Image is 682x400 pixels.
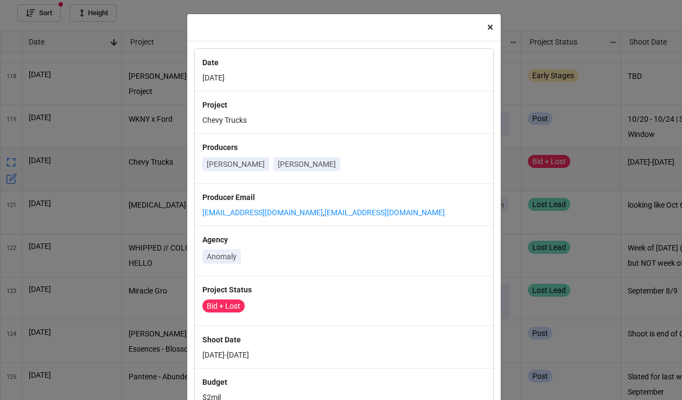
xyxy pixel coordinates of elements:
[202,349,486,360] p: [DATE]-[DATE]
[202,115,486,126] p: Chevy Trucks
[207,159,265,170] p: [PERSON_NAME]
[202,299,245,312] div: Bid + Lost
[278,159,336,170] p: [PERSON_NAME]
[202,285,252,294] b: Project Status
[202,101,227,109] b: Project
[202,208,323,217] a: [EMAIL_ADDRESS][DOMAIN_NAME]
[207,251,237,262] p: Anomaly
[202,378,227,386] b: Budget
[202,207,486,218] p: ,
[202,72,486,83] p: [DATE]
[202,235,228,244] b: Agency
[324,208,445,217] a: [EMAIL_ADDRESS][DOMAIN_NAME]
[202,143,238,152] b: Producers
[487,21,493,34] span: ×
[202,335,241,344] b: Shoot Date
[202,58,219,67] b: Date
[202,193,255,202] b: Producer Email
